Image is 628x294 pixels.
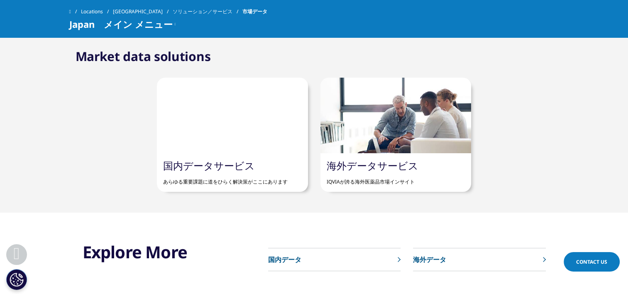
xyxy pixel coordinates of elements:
p: IQVIAが誇る海外医薬品市場インサイト [327,172,465,186]
a: 国内データサービス [163,159,255,172]
a: 国内データ [268,248,401,271]
h3: Explore More [83,242,221,262]
a: Contact Us [564,252,620,272]
a: Locations [81,4,113,19]
span: Contact Us [576,258,607,265]
p: 海外データ [413,255,446,265]
a: ソリューション／サービス [173,4,242,19]
span: 市場データ [242,4,267,19]
span: Japan メイン メニュー [69,19,173,29]
a: [GEOGRAPHIC_DATA] [113,4,173,19]
a: 海外データ [413,248,545,271]
a: 海外データサービス [327,159,418,172]
h2: Market data solutions [76,48,211,65]
p: 国内データ [268,255,301,265]
p: あらゆる重要課題に道をひらく解決策がここにあります [163,172,301,186]
button: Cookie 設定 [6,269,27,290]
